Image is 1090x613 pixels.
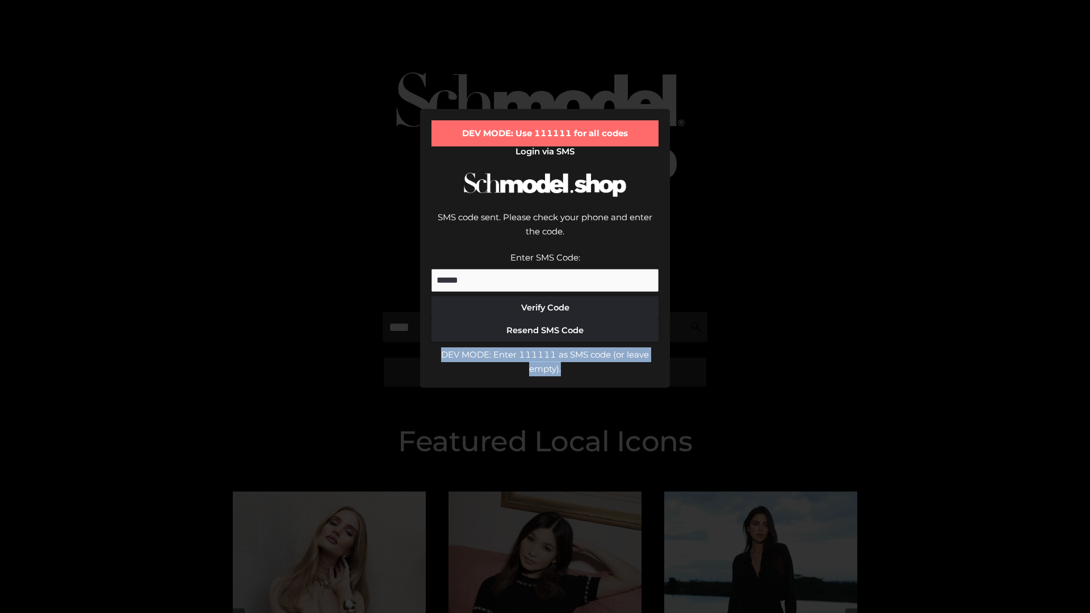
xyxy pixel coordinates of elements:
img: Schmodel Logo [460,162,630,207]
label: Enter SMS Code: [510,252,580,263]
div: SMS code sent. Please check your phone and enter the code. [431,210,659,250]
div: DEV MODE: Use 111111 for all codes [431,120,659,146]
h2: Login via SMS [431,146,659,157]
div: DEV MODE: Enter 111111 as SMS code (or leave empty). [431,347,659,376]
button: Resend SMS Code [431,319,659,342]
button: Verify Code [431,296,659,319]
